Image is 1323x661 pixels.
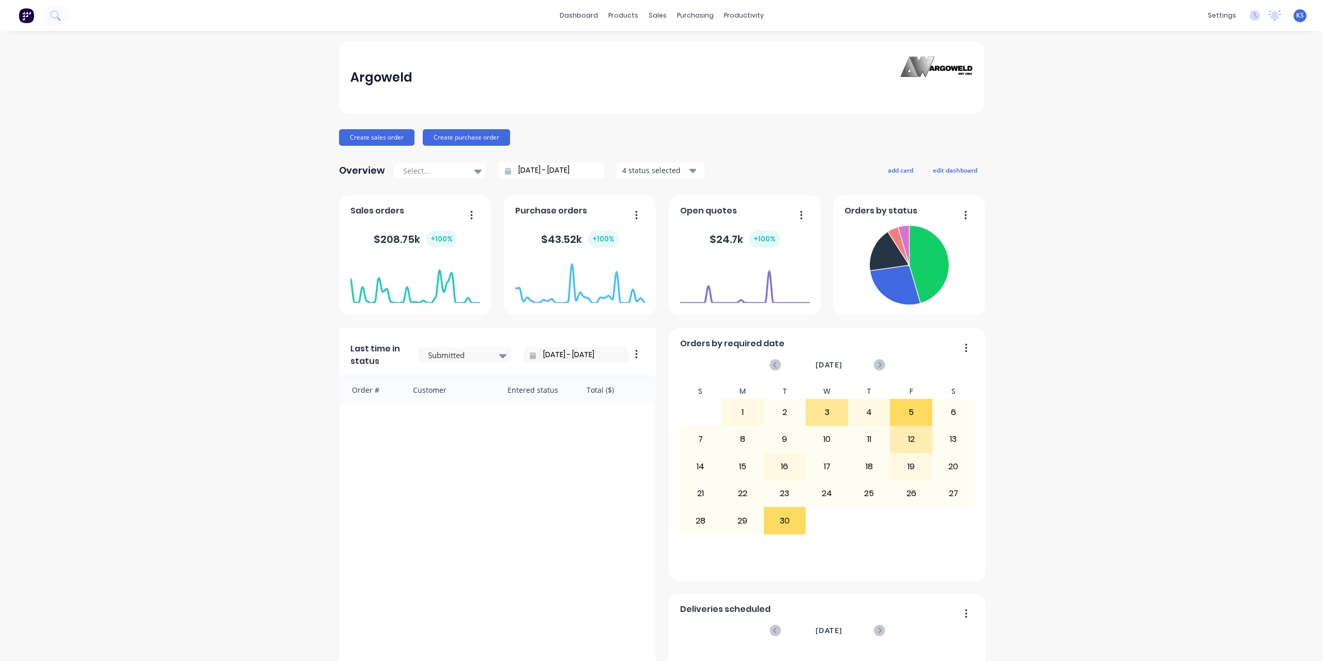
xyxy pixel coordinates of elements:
[350,205,404,217] span: Sales orders
[617,163,704,178] button: 4 status selected
[806,384,848,399] div: W
[933,426,974,452] div: 13
[806,481,848,506] div: 24
[849,481,890,506] div: 25
[497,376,576,404] div: Entered status
[680,384,722,399] div: S
[588,230,619,248] div: + 100 %
[806,454,848,480] div: 17
[933,481,974,506] div: 27
[603,8,643,23] div: products
[933,454,974,480] div: 20
[721,384,764,399] div: M
[933,399,974,425] div: 6
[340,376,403,404] div: Order #
[403,376,497,404] div: Customer
[622,165,687,176] div: 4 status selected
[932,384,975,399] div: S
[1203,8,1241,23] div: settings
[881,163,920,177] button: add card
[849,426,890,452] div: 11
[900,56,973,99] img: Argoweld
[764,384,806,399] div: T
[749,230,780,248] div: + 100 %
[890,384,932,399] div: F
[764,399,806,425] div: 2
[541,230,619,248] div: $ 43.52k
[806,399,848,425] div: 3
[423,129,510,146] button: Create purchase order
[426,230,457,248] div: + 100 %
[816,625,842,636] span: [DATE]
[555,8,603,23] a: dashboard
[680,508,721,533] div: 28
[680,205,737,217] span: Open quotes
[350,67,412,88] div: Argoweld
[576,376,655,404] div: Total ($)
[764,508,806,533] div: 30
[672,8,719,23] div: purchasing
[515,205,587,217] span: Purchase orders
[764,426,806,452] div: 9
[350,343,406,367] span: Last time in status
[890,399,932,425] div: 5
[848,384,890,399] div: T
[680,603,771,616] span: Deliveries scheduled
[849,399,890,425] div: 4
[374,230,457,248] div: $ 208.75k
[722,454,763,480] div: 15
[722,399,763,425] div: 1
[719,8,769,23] div: productivity
[19,8,34,23] img: Factory
[926,163,984,177] button: edit dashboard
[890,454,932,480] div: 19
[680,454,721,480] div: 14
[710,230,780,248] div: $ 24.7k
[722,426,763,452] div: 8
[890,481,932,506] div: 26
[339,129,414,146] button: Create sales order
[536,347,625,363] input: Filter by date
[816,359,842,371] span: [DATE]
[722,481,763,506] div: 22
[764,454,806,480] div: 16
[806,426,848,452] div: 10
[764,481,806,506] div: 23
[1296,11,1304,20] span: KS
[643,8,672,23] div: sales
[844,205,917,217] span: Orders by status
[722,508,763,533] div: 29
[890,426,932,452] div: 12
[339,160,385,181] div: Overview
[680,481,721,506] div: 21
[680,426,721,452] div: 7
[849,454,890,480] div: 18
